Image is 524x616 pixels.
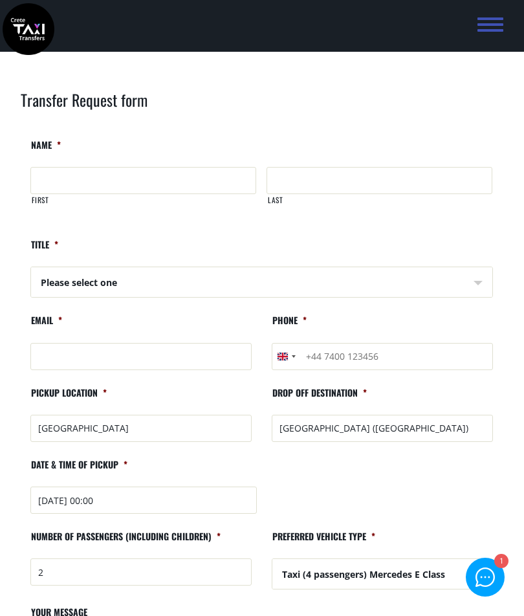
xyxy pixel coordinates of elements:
img: Crete Taxi Transfers | Crete Taxi Transfers search results | Crete Taxi Transfers [3,3,54,55]
label: Phone [272,314,307,337]
label: Title [30,239,58,261]
button: Selected country [272,344,300,369]
input: +44 7400 123456 [272,343,493,370]
h2: Transfer Request form [21,89,503,129]
div: 1 [494,555,507,569]
label: Number of passengers (including children) [30,531,221,553]
a: Crete Taxi Transfers | Crete Taxi Transfers search results | Crete Taxi Transfers [3,21,54,34]
label: Date & time of pickup [30,459,127,481]
label: Email [30,314,62,337]
label: Name [30,139,61,162]
label: Drop off destination [272,387,367,410]
label: Preferred vehicle type [272,531,375,553]
label: Last [267,195,492,216]
label: Pickup location [30,387,107,410]
label: First [31,195,256,216]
